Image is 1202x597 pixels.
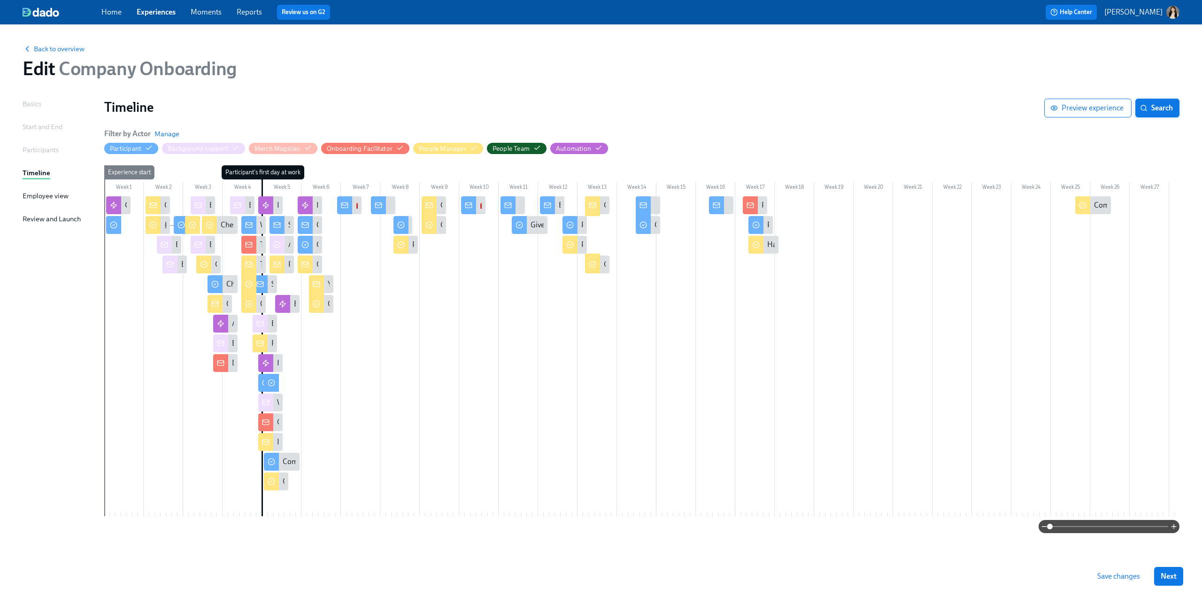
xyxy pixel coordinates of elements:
[316,240,486,250] div: Give us feedback about your first week of onboarding
[164,220,493,230] div: {{ participant.fullName }} has been successfully added to Kleinanzeigen's Onboarding under your Team
[275,295,300,313] div: Enroll in compliance training
[104,143,158,154] button: Participant
[270,256,294,273] div: FYI: {{ participant.firstName }} received their onboarding pass
[1046,5,1097,20] button: Help Center
[519,200,729,210] div: 💡Tip of the month: Language courses and coaching for everyone
[327,144,393,153] div: Hide Onboarding Facilitator
[277,358,385,368] div: Invitation to Onboarding Sessions
[260,240,547,250] div: Topics to talk about on day 1 with your cohort of {{ participant.startDate | MMM DD YYYY }}
[1135,99,1179,117] button: Search
[196,256,221,273] div: Confirm you'll create the onboarding plan
[328,279,516,289] div: Your tasks for the first 30 days for {{ participant.fullName }}
[271,279,483,289] div: See you in [GEOGRAPHIC_DATA]! Check out the meeting point 📍
[271,318,613,329] div: Background support for cohort {{ participant.startDate | MMMM Do, YYYY }} - ToDo on the Onboardin...
[893,182,932,194] div: Week 21
[106,196,131,214] div: Create manager's onboarding slack channel
[23,145,59,155] div: Participants
[23,8,101,17] a: dado
[264,453,300,471] div: Complete your profile in Workday
[316,259,556,270] div: Give feedback to the onboarding process of {{ participant.fullName }} so far
[241,256,266,273] div: Time to check that {{ participant.firstName }}'s Okta account is up and running
[157,236,181,254] div: Background support for cohort of {{ participant.startDate | MMMM Do, YYYY }}: Check Agenda
[164,200,394,210] div: Check your tasks for {{ participant.firstName }}'s 90 days of Onboarding
[277,437,414,447] div: Invites for New [PERSON_NAME] Sessions
[23,168,50,178] div: Timeline
[328,299,455,309] div: Complete your tasks for the first 30 days
[301,182,341,194] div: Week 6
[1154,567,1183,586] button: Next
[413,143,483,154] button: People Manager
[585,196,609,214] div: Check the tasks to do before day 90 of {{ participant.fullName }}
[604,200,807,210] div: Check the tasks to do before day 90 of {{ participant.fullName }}
[1090,182,1130,194] div: Week 26
[316,200,402,210] div: Invite to Goodvibes [DATE]
[562,236,587,254] div: Prepare for a feedback conversation with {{ participant.fullName }} on day 60
[191,196,215,214] div: Background support for Cohort of {{ participant.startDate | MMMM Do, YYYY }} : Take care of badges
[288,240,361,250] div: Are these people PMs?
[420,182,459,194] div: Week 9
[341,182,380,194] div: Week 7
[932,182,972,194] div: Week 22
[181,259,484,270] div: Background support for cohort of {{ participant.startDate | MMMM Do, YYYY }}: Badge Request
[125,200,265,210] div: Create manager's onboarding slack channel
[294,299,386,309] div: Enroll in compliance training
[258,413,283,431] div: Change the name of the slack channel
[412,240,657,250] div: Prepare for a feedback conversation with {{ participant.fullName }} on day 30
[459,182,499,194] div: Week 10
[277,397,353,408] div: Welcome to MT Session
[241,216,266,234] div: Welcome from our CEO [PERSON_NAME] and the Management Team
[767,240,948,250] div: Have a Mid-Probation talk with {{ participant.fullName }}
[144,182,183,194] div: Week 2
[104,182,144,194] div: Week 1
[1166,6,1179,19] img: ACg8ocInQPaunmIlE1aRj3gZkcgaUBWOnM5OKA27JRfre7oMHxjDm2s=s96-c
[440,220,555,230] div: Complete these tasks before day 60
[562,216,587,234] div: Prepare for your 60 Days feedback Conversation
[258,196,283,214] div: Invite to slack channels
[55,57,236,80] span: Company Onboarding
[162,143,245,154] button: Background support
[23,44,85,54] button: Back to overview
[23,214,81,224] div: Review and Launch
[223,182,262,194] div: Week 4
[538,182,578,194] div: Week 12
[213,354,238,372] div: Do these tasks 1 week before first day - Onboarding {{ participant.startDate | MMMM Do, YYYY }}
[636,216,660,234] div: Check your growth opportunities in Kleinanzeigen 🤓
[283,476,493,487] div: Complete these tasks during {{ participant.fullName }}'s first week
[1130,182,1169,194] div: Week 27
[226,279,421,289] div: Check the detailed agenda for your first day at Kleinanzeigen!
[249,200,550,210] div: Background Support for Cohort of {{ participant.startDate | MMMM Do, YYYY }}: Intro Sessions
[321,143,409,154] button: Onboarding Facilitator
[253,275,277,293] div: See you in [GEOGRAPHIC_DATA]! Check out the meeting point 📍
[422,216,446,234] div: Complete these tasks before day 60
[655,220,825,230] div: Check your growth opportunities in Kleinanzeigen 🤓
[262,182,301,194] div: Week 5
[748,216,773,234] div: Prepare for your final Onboarding Feedback and Mid Probation Talk 💪
[585,256,609,273] div: Complete these tasks before day 90 of {{ participant.fullName }}
[23,57,237,80] h1: Edit
[696,182,735,194] div: Week 16
[277,5,330,20] button: Review us on G2
[183,182,223,194] div: Week 3
[578,182,617,194] div: Week 13
[258,433,283,451] div: Invites for New [PERSON_NAME] Sessions
[202,216,238,234] div: Check out the tasks you need to do 1 week before {{ participant.firstName }} first day
[1104,6,1179,19] button: [PERSON_NAME]
[258,354,283,372] div: Invitation to Onboarding Sessions
[499,182,538,194] div: Week 11
[282,8,325,17] a: Review us on G2
[258,394,283,411] div: Welcome to MT Session
[636,196,660,214] div: 💡Tip of the month: #BeYourBest, Slack Time, Adevinta Avenues, you shape your own development!
[581,240,827,250] div: Prepare for a feedback conversation with {{ participant.fullName }} on day 60
[487,143,547,154] button: People Team
[213,334,238,352] div: Background support for cohort {{ participant.startDate | MMMM Do, YYYY }} - tasks 1 week before s...
[1091,567,1147,586] button: Save changes
[176,240,476,250] div: Background support for cohort of {{ participant.startDate | MMMM Do, YYYY }}: Check Agenda
[1075,196,1111,214] div: Communicate the decision about probation 🙏
[104,129,151,139] h6: Filter by Actor
[168,144,228,153] div: Hide Background support
[209,200,530,210] div: Background support for Cohort of {{ participant.startDate | MMMM Do, YYYY }} : Take care of badges
[735,182,775,194] div: Week 17
[440,200,644,210] div: Check the tasks to do before day 60 of {{ participant.fullName }}
[162,256,187,273] div: Background support for cohort of {{ participant.startDate | MMMM Do, YYYY }}: Badge Request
